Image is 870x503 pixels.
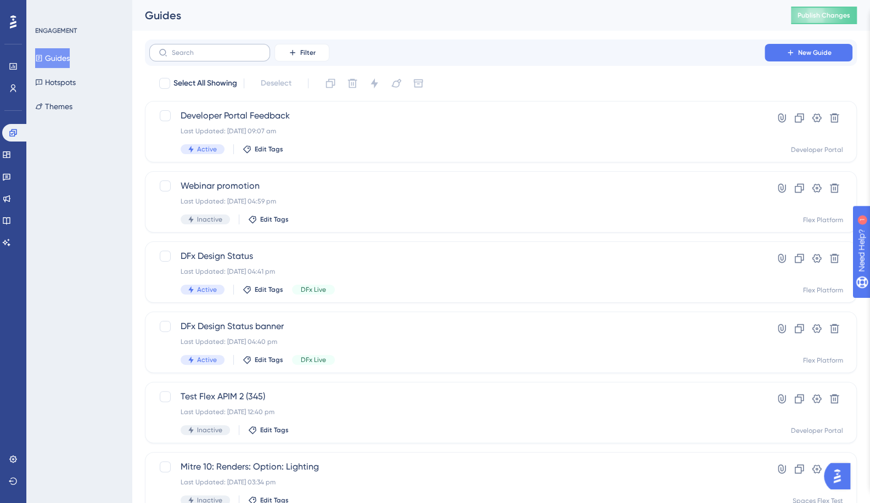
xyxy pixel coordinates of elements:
[274,44,329,61] button: Filter
[172,49,261,56] input: Search
[181,460,733,473] span: Mitre 10: Renders: Option: Lighting
[765,44,852,61] button: New Guide
[791,426,843,435] div: Developer Portal
[243,145,283,154] button: Edit Tags
[824,460,857,493] iframe: UserGuiding AI Assistant Launcher
[791,145,843,154] div: Developer Portal
[76,5,80,14] div: 1
[251,74,301,93] button: Deselect
[145,8,764,23] div: Guides
[35,26,77,35] div: ENGAGEMENT
[248,215,289,224] button: Edit Tags
[181,197,733,206] div: Last Updated: [DATE] 04:59 pm
[248,426,289,434] button: Edit Tags
[197,285,217,294] span: Active
[243,285,283,294] button: Edit Tags
[181,127,733,135] div: Last Updated: [DATE] 09:07 am
[301,355,326,364] span: DFx Live
[301,285,326,294] span: DFx Live
[260,426,289,434] span: Edit Tags
[181,390,733,403] span: Test Flex APIM 2 (345)
[35,97,72,116] button: Themes
[255,145,283,154] span: Edit Tags
[255,285,283,294] span: Edit Tags
[261,77,291,90] span: Deselect
[803,286,843,295] div: Flex Platform
[35,48,70,68] button: Guides
[798,48,832,57] span: New Guide
[181,250,733,263] span: DFx Design Status
[181,179,733,193] span: Webinar promotion
[300,48,316,57] span: Filter
[197,215,222,224] span: Inactive
[181,337,733,346] div: Last Updated: [DATE] 04:40 pm
[243,355,283,364] button: Edit Tags
[255,355,283,364] span: Edit Tags
[173,77,237,90] span: Select All Showing
[197,426,222,434] span: Inactive
[803,356,843,365] div: Flex Platform
[260,215,289,224] span: Edit Tags
[181,109,733,122] span: Developer Portal Feedback
[26,3,69,16] span: Need Help?
[35,72,76,92] button: Hotspots
[181,320,733,333] span: DFx Design Status banner
[181,478,733,487] div: Last Updated: [DATE] 03:34 pm
[791,7,857,24] button: Publish Changes
[197,355,217,364] span: Active
[197,145,217,154] span: Active
[803,216,843,224] div: Flex Platform
[181,408,733,416] div: Last Updated: [DATE] 12:40 pm
[798,11,850,20] span: Publish Changes
[181,267,733,276] div: Last Updated: [DATE] 04:41 pm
